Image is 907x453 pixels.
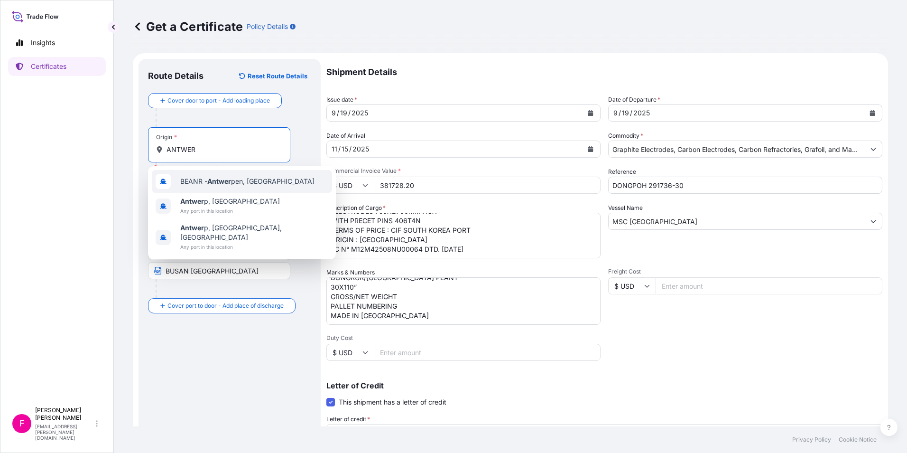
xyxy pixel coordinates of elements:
span: F [19,419,25,428]
div: / [348,107,351,119]
p: Privacy Policy [792,436,831,444]
span: Issue date [326,95,357,104]
div: day, [621,107,630,119]
span: This shipment has a letter of credit [339,397,446,407]
div: day, [341,143,349,155]
div: Show suggestions [148,166,336,259]
b: Antwer [180,197,204,205]
div: day, [339,107,348,119]
div: month, [331,143,338,155]
p: [PERSON_NAME] [PERSON_NAME] [35,406,94,422]
input: Enter amount [656,277,882,294]
span: Date of Departure [608,95,660,104]
input: Type to search commodity [609,141,865,158]
p: Insights [31,38,55,47]
input: Type to search vessel name or IMO [609,213,865,230]
div: year, [632,107,651,119]
p: Route Details [148,70,204,82]
span: p, [GEOGRAPHIC_DATA] [180,197,280,206]
div: Origin [156,133,177,141]
div: / [630,107,632,119]
span: Cover door to port - Add loading place [167,96,270,105]
div: / [338,143,341,155]
button: Calendar [865,105,880,121]
b: Antwer [207,177,231,185]
p: Reset Route Details [248,71,307,81]
div: year, [352,143,370,155]
div: month, [331,107,337,119]
label: Commodity [608,131,643,141]
p: Policy Details [247,22,288,31]
span: Any port in this location [180,242,328,252]
p: Get a Certificate [133,19,243,34]
label: Description of Cargo [326,203,386,213]
b: Antwer [180,224,204,232]
button: Calendar [583,105,598,121]
label: Letter of credit [326,415,370,424]
div: Please select an origin [153,163,221,173]
div: month, [612,107,619,119]
span: BEANR - pen, [GEOGRAPHIC_DATA] [180,177,315,186]
p: Shipment Details [326,59,882,85]
p: Cookie Notice [839,436,877,444]
span: Duty Cost [326,334,601,342]
span: Commercial Invoice Value [326,167,601,175]
p: Certificates [31,62,66,71]
label: Marks & Numbers [326,268,375,277]
div: / [337,107,339,119]
span: Cover port to door - Add place of discharge [167,301,284,311]
input: Enter amount [374,177,601,194]
input: Origin [167,145,278,154]
input: Text to appear on certificate [148,262,290,279]
span: p, [GEOGRAPHIC_DATA], [GEOGRAPHIC_DATA] [180,223,328,242]
span: Freight Cost [608,268,882,275]
span: Any port in this location [180,206,280,216]
input: Enter booking reference [608,177,882,194]
label: Vessel Name [608,203,643,213]
div: / [349,143,352,155]
div: / [619,107,621,119]
button: Calendar [583,142,598,157]
div: year, [351,107,369,119]
p: Letter of Credit [326,382,882,389]
span: Date of Arrival [326,131,365,141]
p: [EMAIL_ADDRESS][PERSON_NAME][DOMAIN_NAME] [35,424,94,441]
label: Reference [608,167,636,177]
button: Show suggestions [865,213,882,230]
input: Enter amount [374,344,601,361]
button: Show suggestions [865,141,882,158]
